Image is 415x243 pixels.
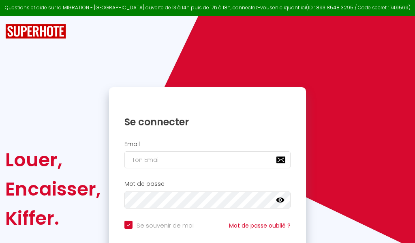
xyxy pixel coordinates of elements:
input: Ton Email [124,151,291,168]
div: Kiffer. [5,204,101,233]
h2: Mot de passe [124,181,291,187]
div: Encaisser, [5,174,101,204]
img: SuperHote logo [5,24,66,39]
a: en cliquant ici [272,4,306,11]
a: Mot de passe oublié ? [229,221,291,230]
div: Louer, [5,145,101,174]
h2: Email [124,141,291,148]
h1: Se connecter [124,116,291,128]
